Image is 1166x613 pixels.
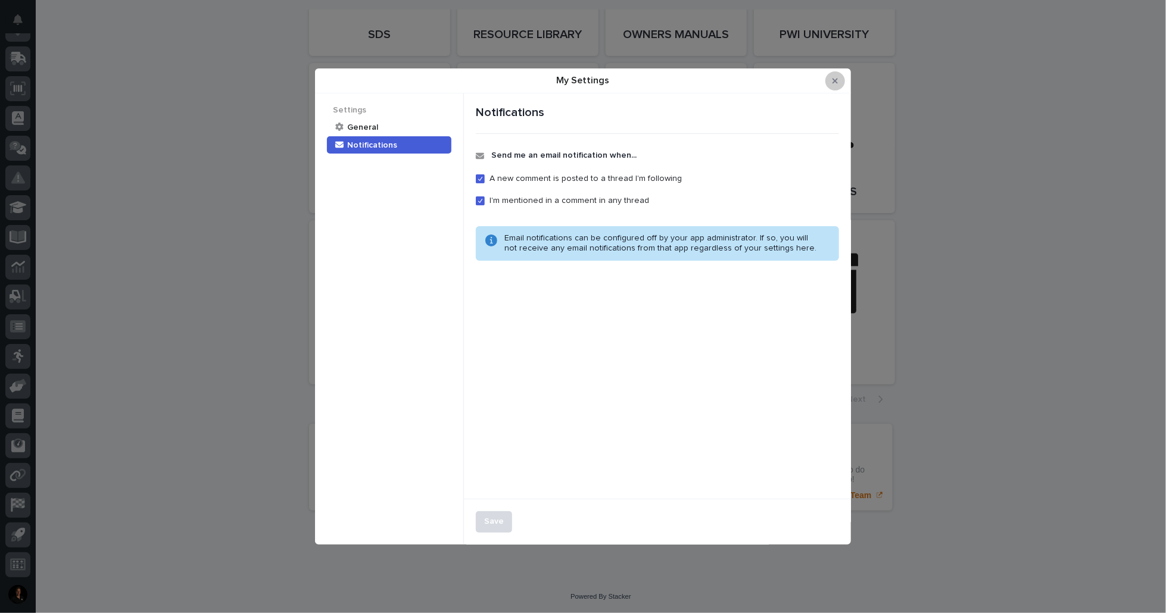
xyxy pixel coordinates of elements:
[315,68,851,545] div: My Settings
[327,105,451,115] div: Settings
[484,517,504,527] div: Save
[476,511,512,533] button: Save
[491,151,637,161] div: Send me an email notification when...
[825,71,845,90] button: Close Modal
[485,173,682,185] label: A new comment is posted to a thread I'm following
[346,121,378,133] div: General
[321,69,825,92] div: My Settings
[485,195,649,207] label: I'm mentioned in a comment in any thread
[476,105,839,120] div: Notifications
[504,234,816,252] div: Email notifications can be configured off by your app administrator. If so, you will not receive ...
[346,139,397,151] div: Notifications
